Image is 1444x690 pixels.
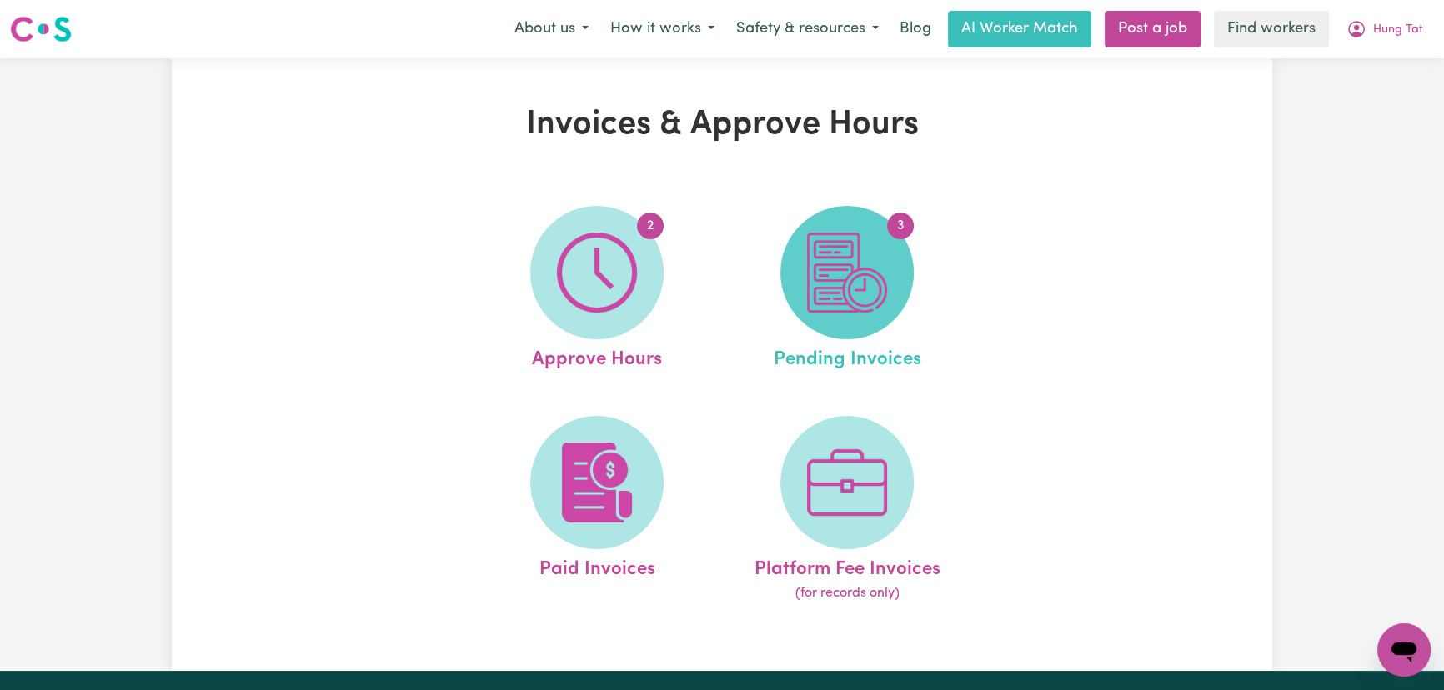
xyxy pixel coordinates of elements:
a: Pending Invoices [727,206,967,374]
span: 3 [887,212,914,239]
img: Careseekers logo [10,14,72,44]
button: Safety & resources [725,12,890,47]
span: 2 [637,212,664,239]
a: Paid Invoices [477,416,717,604]
button: How it works [599,12,725,47]
span: (for records only) [795,583,899,603]
a: Post a job [1105,11,1201,47]
span: Hung Tat [1373,21,1423,39]
span: Approve Hours [532,339,662,374]
a: AI Worker Match [948,11,1091,47]
button: My Account [1336,12,1434,47]
span: Pending Invoices [773,339,920,374]
button: About us [504,12,599,47]
iframe: Button to launch messaging window [1377,623,1431,677]
h1: Invoices & Approve Hours [365,105,1079,145]
a: Blog [890,11,941,47]
a: Careseekers logo [10,10,72,48]
span: Platform Fee Invoices [754,549,940,584]
a: Find workers [1214,11,1329,47]
a: Approve Hours [477,206,717,374]
span: Paid Invoices [539,549,654,584]
a: Platform Fee Invoices(for records only) [727,416,967,604]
